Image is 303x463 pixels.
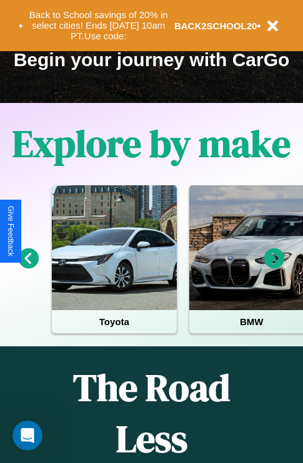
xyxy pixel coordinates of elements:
h1: Explore by make [12,118,291,169]
div: Give Feedback [6,206,15,256]
b: BACK2SCHOOL20 [174,21,257,31]
h4: Toyota [52,310,177,333]
iframe: Intercom live chat [12,421,42,451]
button: Back to School savings of 20% in select cities! Ends [DATE] 10am PT.Use code: [23,6,174,45]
